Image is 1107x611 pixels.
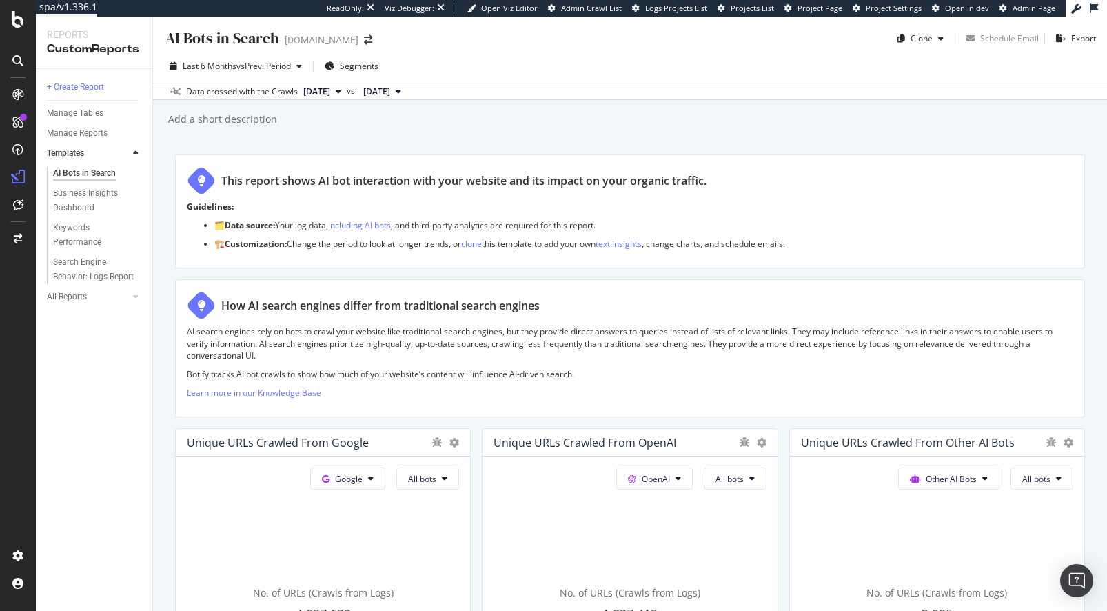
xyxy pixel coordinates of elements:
span: vs [347,85,358,97]
span: Segments [340,60,378,72]
a: Project Page [784,3,842,14]
button: All bots [1010,468,1073,490]
a: AI Bots in Search [53,166,143,181]
span: Project Settings [866,3,922,13]
button: [DATE] [358,83,407,100]
div: Add a short description [167,112,277,126]
div: bug [1046,437,1057,447]
button: Google [310,468,385,490]
div: arrow-right-arrow-left [364,35,372,45]
span: Other AI Bots [926,473,977,485]
div: Templates [47,146,84,161]
a: clone [461,238,482,250]
span: Open in dev [945,3,989,13]
button: All bots [396,468,459,490]
div: Open Intercom Messenger [1060,564,1093,597]
a: text insights [596,238,642,250]
a: Templates [47,146,129,161]
span: All bots [1022,473,1050,485]
a: Open in dev [932,3,989,14]
p: AI search engines rely on bots to crawl your website like traditional search engines, but they pr... [187,325,1073,361]
div: bug [431,437,443,447]
a: Manage Reports [47,126,143,141]
span: No. of URLs (Crawls from Logs) [866,586,1007,599]
strong: Data source: [225,219,275,231]
div: Data crossed with the Crawls [186,86,298,98]
div: Clone [911,32,933,44]
div: ReadOnly: [327,3,364,14]
span: No. of URLs (Crawls from Logs) [560,586,700,599]
div: Unique URLs Crawled from Other AI Bots [801,436,1015,450]
span: Open Viz Editor [481,3,538,13]
a: + Create Report [47,80,143,94]
a: Projects List [718,3,774,14]
span: 2025 Jan. 20th [363,86,390,98]
p: 🗂️ Your log data, , and third-party analytics are required for this report. [214,219,1073,231]
button: [DATE] [298,83,347,100]
button: Schedule Email [961,28,1039,50]
div: CustomReports [47,41,141,57]
span: 2025 Aug. 11th [303,86,330,98]
span: Last 6 Months [183,60,236,72]
a: Keywords Performance [53,221,143,250]
p: Botify tracks AI bot crawls to show how much of your website’s content will influence AI-driven s... [187,368,1073,380]
div: Manage Reports [47,126,108,141]
a: Open Viz Editor [467,3,538,14]
div: Reports [47,28,141,41]
button: Last 6 MonthsvsPrev. Period [164,55,307,77]
div: AI Bots in Search [164,28,279,49]
button: All bots [704,468,766,490]
span: vs Prev. Period [236,60,291,72]
a: Search Engine Behavior: Logs Report [53,255,143,284]
span: All bots [408,473,436,485]
button: OpenAI [616,468,693,490]
a: All Reports [47,290,129,304]
div: Unique URLs Crawled from Google [187,436,369,450]
div: How AI search engines differ from traditional search engines [221,298,540,314]
a: Admin Page [999,3,1055,14]
span: Project Page [798,3,842,13]
div: Business Insights Dashboard [53,186,132,215]
div: Unique URLs Crawled from OpenAI [494,436,676,450]
span: Google [335,473,363,485]
span: Logs Projects List [645,3,707,13]
span: Admin Page [1013,3,1055,13]
a: Manage Tables [47,106,143,121]
a: Business Insights Dashboard [53,186,143,215]
p: 🏗️ Change the period to look at longer trends, or this template to add your own , change charts, ... [214,238,1073,250]
span: Projects List [731,3,774,13]
div: [DOMAIN_NAME] [285,33,358,47]
button: Clone [892,28,949,50]
span: No. of URLs (Crawls from Logs) [253,586,394,599]
div: Export [1071,32,1096,44]
div: Schedule Email [980,32,1039,44]
div: bug [739,437,750,447]
div: Search Engine Behavior: Logs Report [53,255,134,284]
strong: Customization: [225,238,287,250]
span: All bots [715,473,744,485]
div: AI Bots in Search [53,166,116,181]
span: OpenAI [642,473,670,485]
a: Project Settings [853,3,922,14]
div: This report shows AI bot interaction with your website and its impact on your organic traffic.Gui... [175,154,1085,268]
a: including AI bots [328,219,391,231]
button: Segments [319,55,384,77]
a: Admin Crawl List [548,3,622,14]
button: Other AI Bots [898,468,999,490]
strong: Guidelines: [187,201,234,212]
span: Admin Crawl List [561,3,622,13]
div: This report shows AI bot interaction with your website and its impact on your organic traffic. [221,173,707,189]
div: + Create Report [47,80,104,94]
div: How AI search engines differ from traditional search enginesAI search engines rely on bots to cra... [175,279,1085,417]
div: Viz Debugger: [385,3,434,14]
div: Manage Tables [47,106,103,121]
a: Logs Projects List [632,3,707,14]
a: Learn more in our Knowledge Base [187,387,321,399]
div: Keywords Performance [53,221,130,250]
button: Export [1050,28,1096,50]
div: All Reports [47,290,87,304]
